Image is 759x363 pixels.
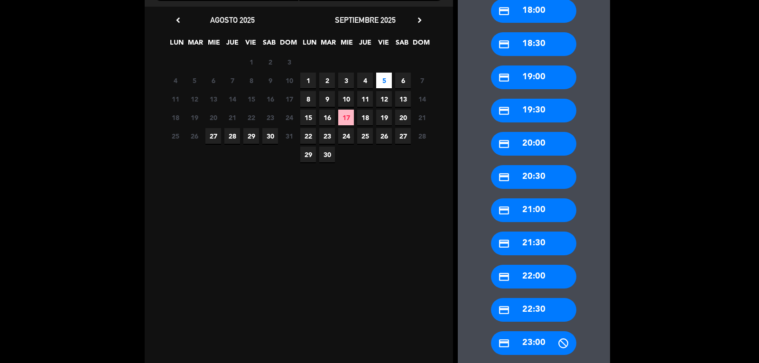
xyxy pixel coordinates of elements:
div: 19:30 [491,99,576,122]
span: DOM [413,37,428,53]
span: 5 [186,73,202,88]
span: 19 [376,110,392,125]
i: chevron_right [415,15,425,25]
div: 22:00 [491,265,576,289]
span: MIE [339,37,354,53]
span: 18 [167,110,183,125]
span: 17 [281,91,297,107]
span: 24 [281,110,297,125]
span: 15 [243,91,259,107]
span: 9 [319,91,335,107]
i: credit_card [498,5,510,17]
span: 1 [300,73,316,88]
span: 1 [243,54,259,70]
span: MAR [187,37,203,53]
span: 11 [357,91,373,107]
span: agosto 2025 [210,15,255,25]
span: 28 [224,128,240,144]
span: DOM [280,37,296,53]
span: 14 [414,91,430,107]
span: 6 [205,73,221,88]
span: 2 [319,73,335,88]
div: 23:00 [491,331,576,355]
span: 18 [357,110,373,125]
span: 9 [262,73,278,88]
div: 21:30 [491,232,576,255]
span: 29 [300,147,316,162]
span: 12 [186,91,202,107]
span: 7 [414,73,430,88]
span: 15 [300,110,316,125]
span: JUE [224,37,240,53]
span: SAB [261,37,277,53]
span: LUN [169,37,185,53]
i: credit_card [498,72,510,84]
i: credit_card [498,238,510,250]
span: 28 [414,128,430,144]
span: 13 [395,91,411,107]
span: 23 [262,110,278,125]
span: 3 [338,73,354,88]
span: 2 [262,54,278,70]
i: credit_card [498,205,510,216]
span: septiembre 2025 [335,15,396,25]
span: 30 [319,147,335,162]
span: 20 [205,110,221,125]
span: 10 [281,73,297,88]
span: 11 [167,91,183,107]
i: credit_card [498,171,510,183]
span: 21 [224,110,240,125]
span: 22 [300,128,316,144]
i: credit_card [498,271,510,283]
span: 27 [205,128,221,144]
span: 21 [414,110,430,125]
span: 16 [319,110,335,125]
span: 29 [243,128,259,144]
span: SAB [394,37,410,53]
span: 4 [167,73,183,88]
i: credit_card [498,304,510,316]
i: credit_card [498,138,510,150]
span: MAR [320,37,336,53]
span: 14 [224,91,240,107]
span: 22 [243,110,259,125]
div: 20:00 [491,132,576,156]
span: 27 [395,128,411,144]
div: 20:30 [491,165,576,189]
span: 7 [224,73,240,88]
i: chevron_left [173,15,183,25]
div: 22:30 [491,298,576,322]
div: 18:30 [491,32,576,56]
span: 31 [281,128,297,144]
span: VIE [243,37,259,53]
i: credit_card [498,38,510,50]
div: 19:00 [491,65,576,89]
span: 5 [376,73,392,88]
span: 8 [243,73,259,88]
span: JUE [357,37,373,53]
div: 21:00 [491,198,576,222]
span: 13 [205,91,221,107]
span: 25 [357,128,373,144]
span: VIE [376,37,391,53]
span: 20 [395,110,411,125]
span: 8 [300,91,316,107]
span: 30 [262,128,278,144]
span: 26 [186,128,202,144]
span: 24 [338,128,354,144]
span: 23 [319,128,335,144]
span: 6 [395,73,411,88]
span: 16 [262,91,278,107]
span: MIE [206,37,222,53]
span: 26 [376,128,392,144]
span: 3 [281,54,297,70]
span: 17 [338,110,354,125]
span: 4 [357,73,373,88]
i: credit_card [498,105,510,117]
span: LUN [302,37,317,53]
span: 12 [376,91,392,107]
span: 19 [186,110,202,125]
span: 10 [338,91,354,107]
i: credit_card [498,337,510,349]
span: 25 [167,128,183,144]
